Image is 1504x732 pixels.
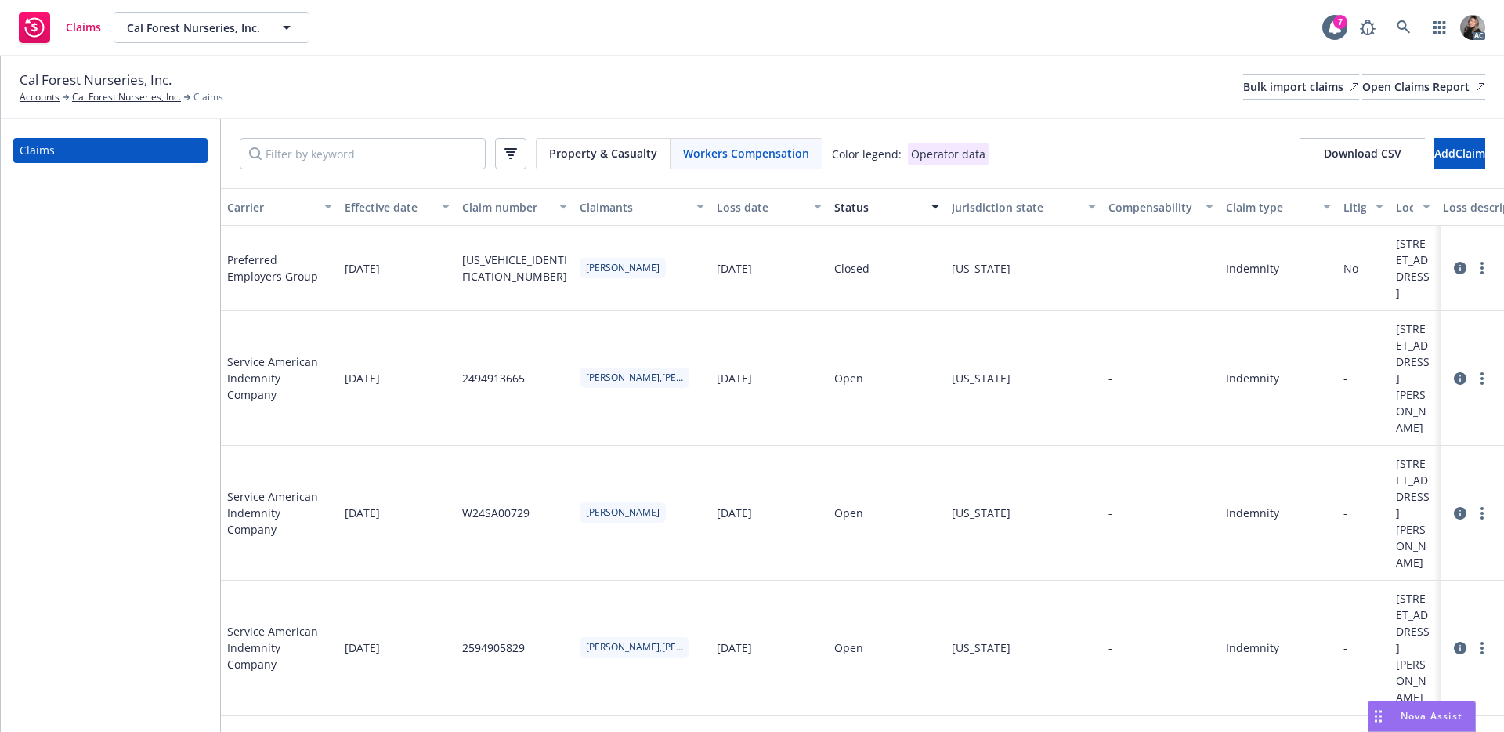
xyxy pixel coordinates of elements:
span: Property & Casualty [549,145,657,161]
div: [STREET_ADDRESS] [1396,235,1430,301]
span: Workers Compensation [683,145,809,161]
a: Cal Forest Nurseries, Inc. [72,90,181,104]
div: Open [834,505,863,521]
a: Claims [13,138,208,163]
div: [STREET_ADDRESS][PERSON_NAME] [1396,455,1430,571]
div: Indemnity [1226,640,1279,656]
div: [US_STATE] [952,260,1010,277]
div: Location [1396,199,1413,216]
a: more [1473,504,1491,523]
div: [DATE] [717,260,752,277]
div: - [1108,260,1112,277]
div: Color legend: [832,146,902,162]
span: Claims [193,90,223,104]
button: Download CSV [1300,138,1425,169]
span: Service American Indemnity Company [227,488,332,538]
a: more [1473,639,1491,658]
div: - [1108,505,1112,521]
span: Nova Assist [1401,709,1462,723]
div: Closed [834,260,869,277]
button: Cal Forest Nurseries, Inc. [114,12,309,43]
div: [US_VEHICLE_IDENTIFICATION_NUMBER] [462,252,567,284]
span: [DATE] [345,640,380,656]
div: - [1343,370,1347,386]
div: [STREET_ADDRESS][PERSON_NAME] [1396,590,1430,705]
div: [DATE] [717,505,752,521]
div: No [1343,260,1358,277]
div: W24SA00729 [462,505,530,521]
div: Compensability [1108,199,1196,216]
div: 7 [1333,15,1347,29]
div: Claims [20,138,55,163]
div: Indemnity [1226,505,1279,521]
div: Open [834,640,863,656]
button: Location [1390,188,1437,226]
div: - [1343,640,1347,656]
span: Service American Indemnity Company [227,353,332,403]
div: Bulk import claims [1243,75,1359,99]
span: Cal Forest Nurseries, Inc. [127,20,262,36]
button: Compensability [1102,188,1220,226]
a: more [1473,259,1491,277]
div: Open Claims Report [1362,75,1485,99]
button: Loss date [710,188,828,226]
button: AddClaim [1434,138,1485,169]
span: [DATE] [345,370,380,386]
span: [DATE] [345,505,380,521]
div: Indemnity [1226,370,1279,386]
span: Download CSV [1324,146,1401,161]
span: Service American Indemnity Company [227,623,332,672]
div: Claim number [462,199,550,216]
button: Claim number [456,188,573,226]
a: more [1473,369,1491,388]
div: 2594905829 [462,640,525,656]
span: [PERSON_NAME],[PERSON_NAME] [586,640,683,654]
a: Accounts [20,90,60,104]
button: Carrier [221,188,338,226]
div: Open [834,370,863,386]
div: Claimants [580,199,687,216]
div: Operator data [908,143,989,165]
button: Litigated [1337,188,1390,226]
div: Loss date [717,199,804,216]
div: [DATE] [717,640,752,656]
button: Nova Assist [1368,701,1476,732]
div: - [1343,505,1347,521]
input: Filter by keyword [240,138,486,169]
button: Status [828,188,945,226]
div: Jurisdiction state [952,199,1079,216]
span: Claims [66,21,101,34]
div: Claim type [1226,199,1314,216]
div: [US_STATE] [952,370,1010,386]
a: Open Claims Report [1362,74,1485,100]
div: Drag to move [1368,701,1388,731]
span: [PERSON_NAME] [586,506,660,520]
a: Bulk import claims [1243,74,1359,100]
button: Claim type [1220,188,1337,226]
span: Add Claim [1434,146,1485,161]
a: Report a Bug [1352,12,1383,43]
div: [STREET_ADDRESS][PERSON_NAME] [1396,321,1430,436]
div: [DATE] [717,370,752,386]
div: Litigated [1343,199,1366,216]
a: Search [1388,12,1419,43]
button: Claimants [573,188,710,226]
div: Carrier [227,199,315,216]
a: Switch app [1424,12,1455,43]
div: [US_STATE] [952,640,1010,656]
span: [PERSON_NAME],[PERSON_NAME] [586,371,683,385]
div: Effective date [345,199,432,216]
div: - [1108,370,1112,386]
span: [DATE] [345,260,380,277]
div: Indemnity [1226,260,1279,277]
div: 2494913665 [462,370,525,386]
div: - [1108,640,1112,656]
div: [US_STATE] [952,505,1010,521]
span: [PERSON_NAME] [586,261,660,275]
button: Jurisdiction state [945,188,1102,226]
img: photo [1460,15,1485,40]
span: Preferred Employers Group [227,252,332,284]
div: Status [834,199,922,216]
span: Cal Forest Nurseries, Inc. [20,70,172,90]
